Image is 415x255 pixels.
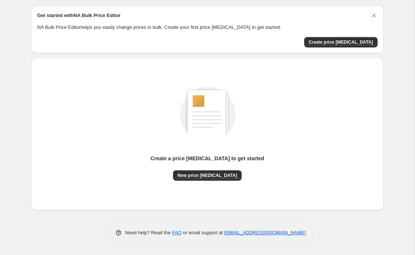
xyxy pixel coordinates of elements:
span: Need help? Read the [125,230,172,235]
span: Create price [MEDICAL_DATA] [309,39,373,45]
h2: Get started with NA Bulk Price Editor [37,12,121,19]
p: NA Bulk Price Editor helps you easily change prices in bulk. Create your first price [MEDICAL_DAT... [37,24,378,31]
span: or email support at [182,230,224,235]
button: New price [MEDICAL_DATA] [173,170,242,181]
button: Create price change job [304,37,378,47]
button: Dismiss card [370,12,378,19]
a: FAQ [172,230,182,235]
a: [EMAIL_ADDRESS][DOMAIN_NAME] [224,230,306,235]
span: New price [MEDICAL_DATA] [177,172,237,178]
p: Create a price [MEDICAL_DATA] to get started [150,155,264,162]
